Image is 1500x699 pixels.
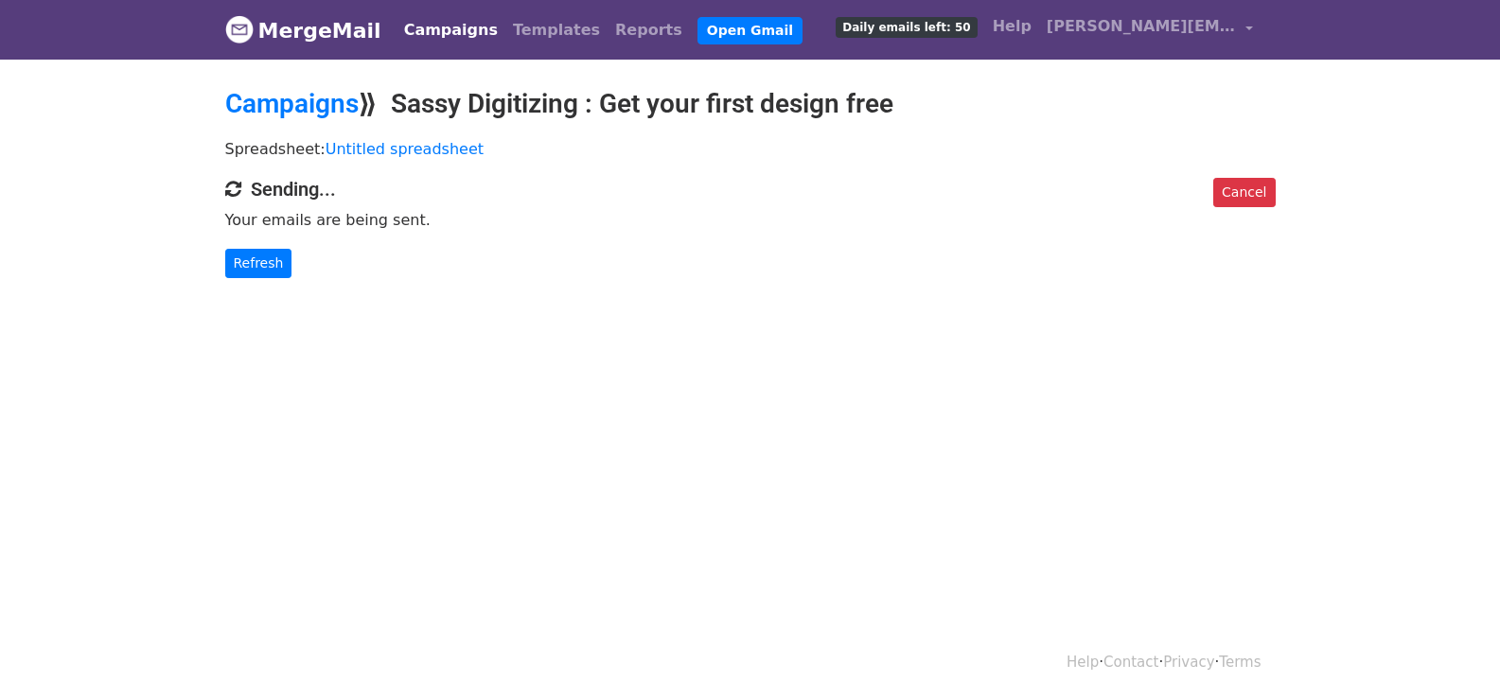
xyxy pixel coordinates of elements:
a: Templates [505,11,608,49]
h4: Sending... [225,178,1276,201]
a: Privacy [1163,654,1214,671]
a: Daily emails left: 50 [828,8,984,45]
a: Open Gmail [697,17,803,44]
a: Contact [1103,654,1158,671]
a: Campaigns [225,88,359,119]
span: Daily emails left: 50 [836,17,977,38]
a: [PERSON_NAME][EMAIL_ADDRESS][DOMAIN_NAME] [1039,8,1261,52]
h2: ⟫ Sassy Digitizing : Get your first design free [225,88,1276,120]
span: [PERSON_NAME][EMAIL_ADDRESS][DOMAIN_NAME] [1047,15,1236,38]
a: Terms [1219,654,1261,671]
a: Help [985,8,1039,45]
a: Refresh [225,249,292,278]
a: Help [1067,654,1099,671]
p: Your emails are being sent. [225,210,1276,230]
a: Reports [608,11,690,49]
a: Untitled spreadsheet [326,140,484,158]
img: MergeMail logo [225,15,254,44]
a: MergeMail [225,10,381,50]
a: Campaigns [397,11,505,49]
p: Spreadsheet: [225,139,1276,159]
a: Cancel [1213,178,1275,207]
